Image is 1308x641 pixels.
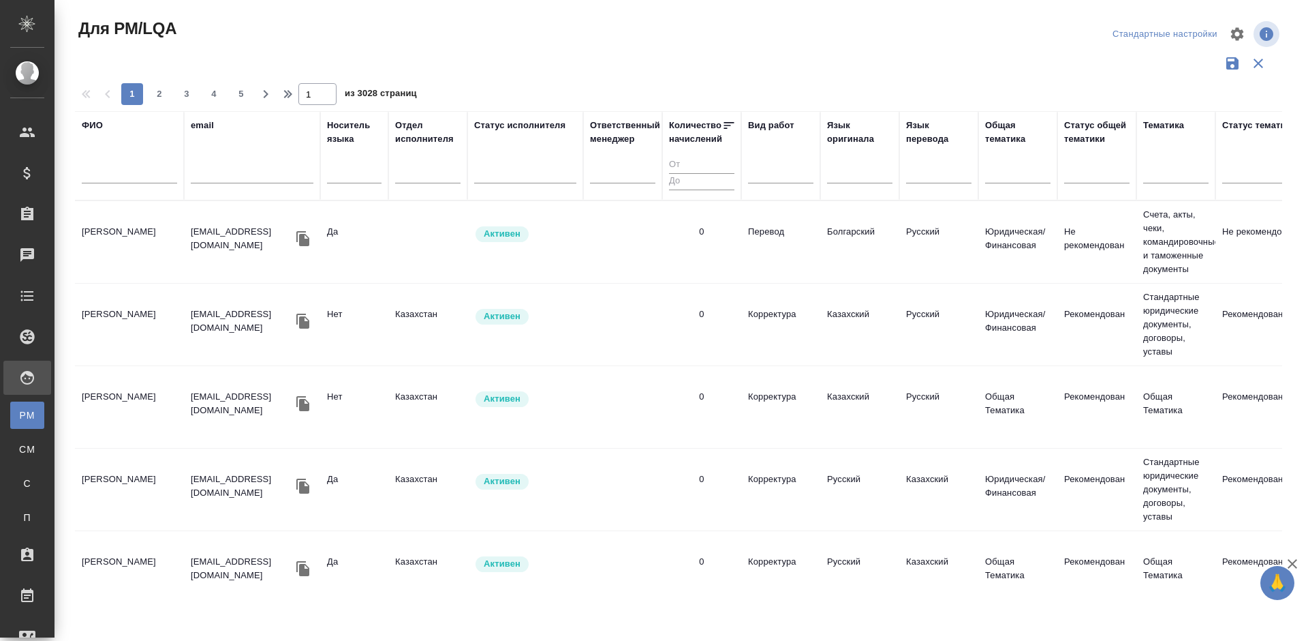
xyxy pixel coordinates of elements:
[1136,201,1215,283] td: Счета, акты, чеки, командировочные и таможенные документы
[293,228,313,249] button: Скопировать
[1136,383,1215,431] td: Общая Тематика
[17,408,37,422] span: PM
[75,301,184,348] td: [PERSON_NAME]
[320,548,388,596] td: Да
[741,548,820,596] td: Корректура
[75,218,184,266] td: [PERSON_NAME]
[82,119,103,132] div: ФИО
[978,466,1057,513] td: Юридическая/Финансовая
[191,225,293,252] p: [EMAIL_ADDRESS][DOMAIN_NAME]
[149,87,170,101] span: 2
[176,87,198,101] span: 3
[293,311,313,331] button: Скопировать
[899,218,978,266] td: Русский
[388,548,467,596] td: Казахстан
[75,548,184,596] td: [PERSON_NAME]
[293,393,313,414] button: Скопировать
[191,119,214,132] div: email
[474,555,576,573] div: Рядовой исполнитель: назначай с учетом рейтинга
[741,383,820,431] td: Корректура
[203,83,225,105] button: 4
[820,383,899,431] td: Казахский
[1136,284,1215,366] td: Стандартные юридические документы, договоры, уставы
[388,466,467,513] td: Казахстан
[395,119,461,146] div: Отдел исполнителя
[699,225,704,239] div: 0
[10,504,44,531] a: П
[484,475,520,488] p: Активен
[1266,569,1289,597] span: 🙏
[75,383,184,431] td: [PERSON_NAME]
[191,308,293,335] p: [EMAIL_ADDRESS][DOMAIN_NAME]
[230,83,252,105] button: 5
[10,470,44,497] a: С
[484,310,520,323] p: Активен
[17,443,37,456] span: CM
[191,473,293,500] p: [EMAIL_ADDRESS][DOMAIN_NAME]
[1136,449,1215,531] td: Стандартные юридические документы, договоры, уставы
[388,301,467,348] td: Казахстан
[17,511,37,524] span: П
[985,119,1050,146] div: Общая тематика
[484,227,520,241] p: Активен
[978,548,1057,596] td: Общая Тематика
[17,477,37,490] span: С
[1260,566,1294,600] button: 🙏
[1219,50,1245,76] button: Сохранить фильтры
[293,558,313,579] button: Скопировать
[741,218,820,266] td: Перевод
[748,119,794,132] div: Вид работ
[10,436,44,463] a: CM
[899,301,978,348] td: Русский
[1109,24,1221,45] div: split button
[669,157,734,174] input: От
[899,548,978,596] td: Казахский
[820,301,899,348] td: Казахский
[1057,548,1136,596] td: Рекомендован
[320,301,388,348] td: Нет
[388,383,467,431] td: Казахстан
[669,173,734,190] input: До
[327,119,381,146] div: Носитель языка
[1057,301,1136,348] td: Рекомендован
[484,392,520,406] p: Активен
[590,119,660,146] div: Ответственный менеджер
[191,555,293,582] p: [EMAIL_ADDRESS][DOMAIN_NAME]
[149,83,170,105] button: 2
[820,548,899,596] td: Русский
[827,119,892,146] div: Язык оригинала
[10,402,44,429] a: PM
[293,476,313,496] button: Скопировать
[75,466,184,513] td: [PERSON_NAME]
[978,301,1057,348] td: Юридическая/Финансовая
[474,473,576,491] div: Рядовой исполнитель: назначай с учетом рейтинга
[699,473,704,486] div: 0
[484,557,520,571] p: Активен
[1064,119,1130,146] div: Статус общей тематики
[1057,466,1136,513] td: Рекомендован
[669,119,722,146] div: Количество начислений
[474,308,576,326] div: Рядовой исполнитель: назначай с учетом рейтинга
[820,218,899,266] td: Болгарский
[906,119,971,146] div: Язык перевода
[320,383,388,431] td: Нет
[1057,383,1136,431] td: Рекомендован
[1253,21,1282,47] span: Посмотреть информацию
[899,383,978,431] td: Русский
[176,83,198,105] button: 3
[978,383,1057,431] td: Общая Тематика
[474,390,576,408] div: Рядовой исполнитель: назначай с учетом рейтинга
[203,87,225,101] span: 4
[699,555,704,569] div: 0
[1136,548,1215,596] td: Общая Тематика
[699,390,704,404] div: 0
[699,308,704,321] div: 0
[345,85,417,105] span: из 3028 страниц
[230,87,252,101] span: 5
[820,466,899,513] td: Русский
[75,18,176,40] span: Для PM/LQA
[1222,119,1296,132] div: Статус тематики
[1143,119,1184,132] div: Тематика
[741,466,820,513] td: Корректура
[978,218,1057,266] td: Юридическая/Финансовая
